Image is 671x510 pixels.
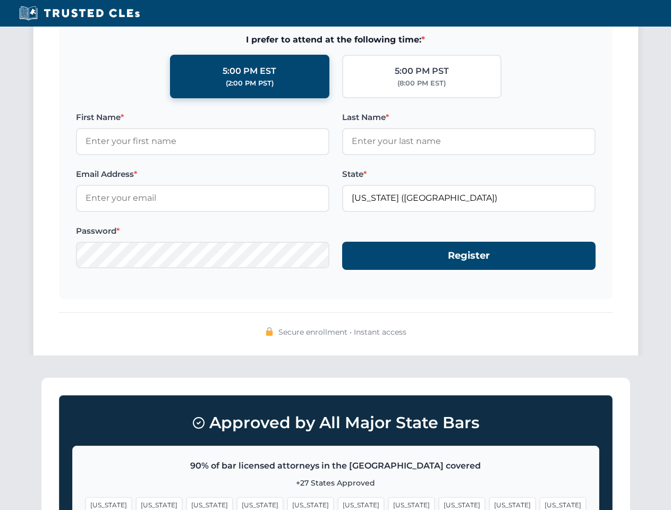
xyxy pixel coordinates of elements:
[265,327,274,336] img: 🔒
[342,111,596,124] label: Last Name
[76,111,329,124] label: First Name
[278,326,406,338] span: Secure enrollment • Instant access
[16,5,143,21] img: Trusted CLEs
[226,78,274,89] div: (2:00 PM PST)
[223,64,276,78] div: 5:00 PM EST
[342,242,596,270] button: Register
[76,128,329,155] input: Enter your first name
[397,78,446,89] div: (8:00 PM EST)
[72,409,599,437] h3: Approved by All Major State Bars
[395,64,449,78] div: 5:00 PM PST
[342,168,596,181] label: State
[342,128,596,155] input: Enter your last name
[76,185,329,211] input: Enter your email
[76,33,596,47] span: I prefer to attend at the following time:
[342,185,596,211] input: Florida (FL)
[76,225,329,237] label: Password
[86,477,586,489] p: +27 States Approved
[76,168,329,181] label: Email Address
[86,459,586,473] p: 90% of bar licensed attorneys in the [GEOGRAPHIC_DATA] covered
